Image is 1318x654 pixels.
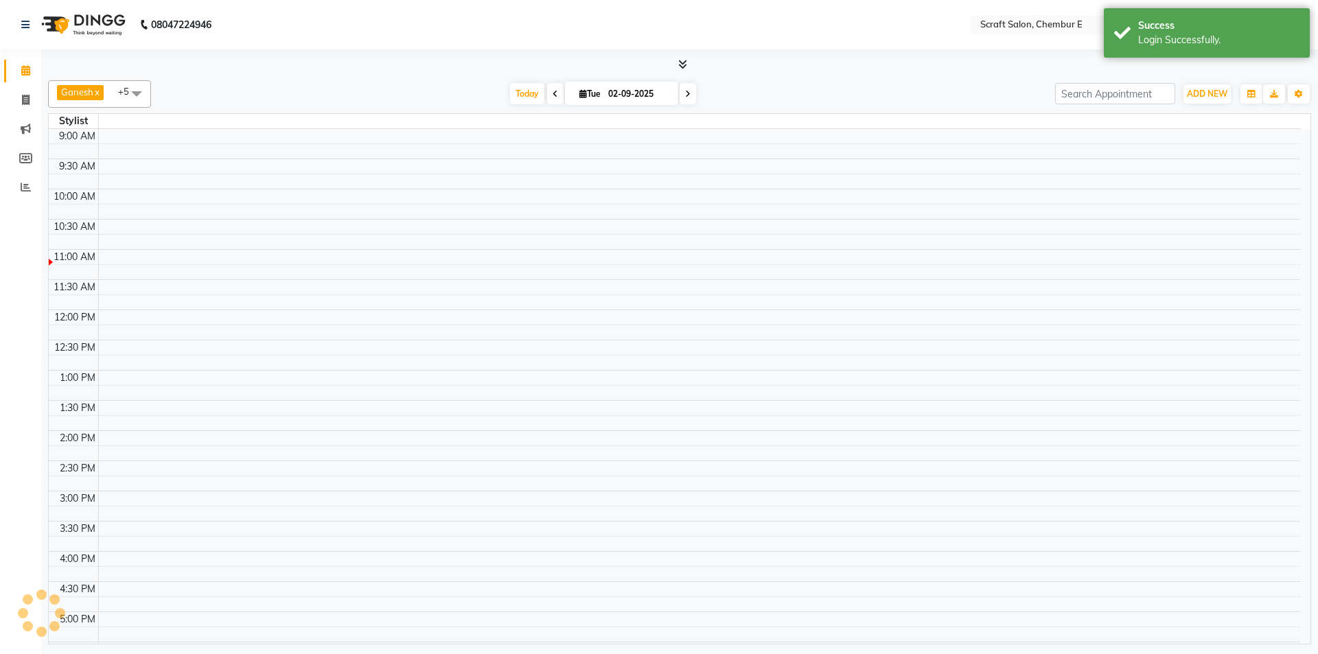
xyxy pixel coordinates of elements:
div: 11:30 AM [51,280,98,294]
div: 12:00 PM [51,310,98,325]
button: ADD NEW [1183,84,1231,104]
div: 3:30 PM [57,522,98,536]
div: 12:30 PM [51,340,98,355]
div: 11:00 AM [51,250,98,264]
img: logo [35,5,129,44]
div: 10:30 AM [51,220,98,234]
input: Search Appointment [1055,83,1175,104]
span: Ganesh [61,86,93,97]
div: 9:00 AM [56,129,98,143]
span: Tue [576,89,604,99]
span: Today [510,83,544,104]
div: 3:00 PM [57,491,98,506]
b: 08047224946 [151,5,211,44]
div: Stylist [49,114,98,128]
div: 5:00 PM [57,612,98,627]
a: x [93,86,100,97]
div: 1:00 PM [57,371,98,385]
span: +5 [118,86,139,97]
div: 4:00 PM [57,552,98,566]
div: 10:00 AM [51,189,98,204]
span: ADD NEW [1187,89,1227,99]
div: 4:30 PM [57,582,98,596]
div: 1:30 PM [57,401,98,415]
div: 9:30 AM [56,159,98,174]
div: 2:30 PM [57,461,98,476]
div: Success [1138,19,1299,33]
div: 2:00 PM [57,431,98,445]
div: Login Successfully. [1138,33,1299,47]
input: 2025-09-02 [604,84,673,104]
